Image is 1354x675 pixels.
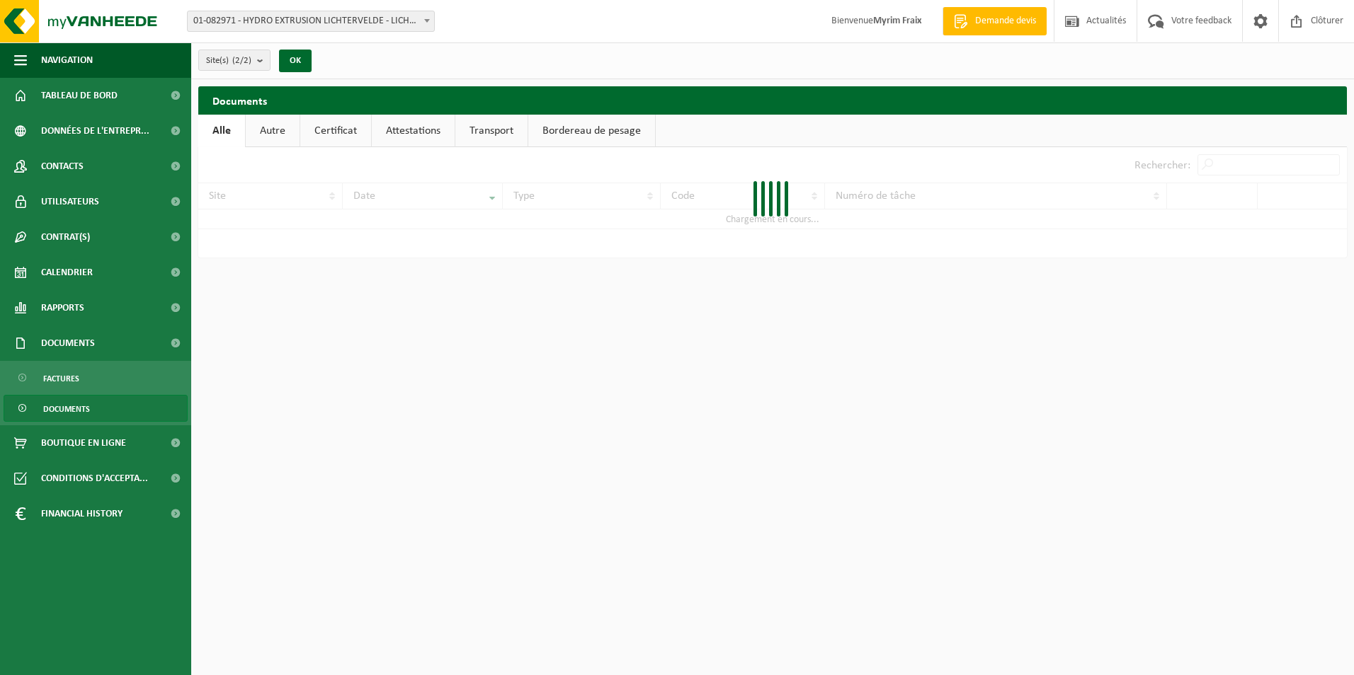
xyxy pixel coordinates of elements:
[41,78,118,113] span: Tableau de bord
[198,50,271,71] button: Site(s)(2/2)
[232,56,251,65] count: (2/2)
[972,14,1040,28] span: Demande devis
[41,255,93,290] span: Calendrier
[43,396,90,422] span: Documents
[455,115,528,147] a: Transport
[41,425,126,461] span: Boutique en ligne
[41,496,123,531] span: Financial History
[41,149,84,184] span: Contacts
[528,115,655,147] a: Bordereau de pesage
[279,50,312,72] button: OK
[41,290,84,325] span: Rapports
[41,113,149,149] span: Données de l'entrepr...
[4,395,188,422] a: Documents
[943,7,1047,35] a: Demande devis
[41,461,148,496] span: Conditions d'accepta...
[41,219,90,255] span: Contrat(s)
[246,115,300,147] a: Autre
[4,364,188,391] a: Factures
[187,11,435,32] span: 01-082971 - HYDRO EXTRUSION LICHTERVELDE - LICHTERVELDE
[41,325,95,361] span: Documents
[198,115,245,147] a: Alle
[188,11,434,31] span: 01-082971 - HYDRO EXTRUSION LICHTERVELDE - LICHTERVELDE
[300,115,371,147] a: Certificat
[372,115,455,147] a: Attestations
[41,184,99,219] span: Utilisateurs
[198,86,1347,114] h2: Documents
[43,365,79,392] span: Factures
[873,16,921,26] strong: Myrim Fraix
[206,50,251,71] span: Site(s)
[41,42,93,78] span: Navigation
